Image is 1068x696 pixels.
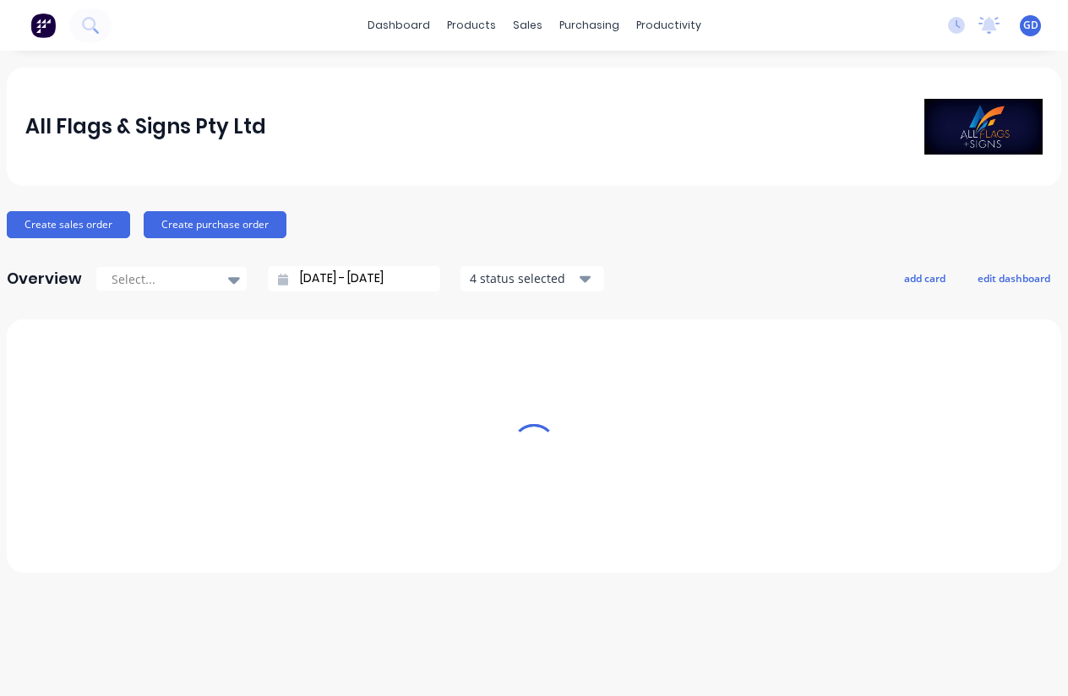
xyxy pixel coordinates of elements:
[439,13,504,38] div: products
[460,266,604,291] button: 4 status selected
[967,267,1061,289] button: edit dashboard
[504,13,551,38] div: sales
[359,13,439,38] a: dashboard
[893,267,956,289] button: add card
[924,99,1043,155] img: All Flags & Signs Pty Ltd
[7,211,130,238] button: Create sales order
[30,13,56,38] img: Factory
[628,13,710,38] div: productivity
[144,211,286,238] button: Create purchase order
[7,262,82,296] div: Overview
[470,269,576,287] div: 4 status selected
[25,110,266,144] div: All Flags & Signs Pty Ltd
[551,13,628,38] div: purchasing
[1023,18,1038,33] span: GD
